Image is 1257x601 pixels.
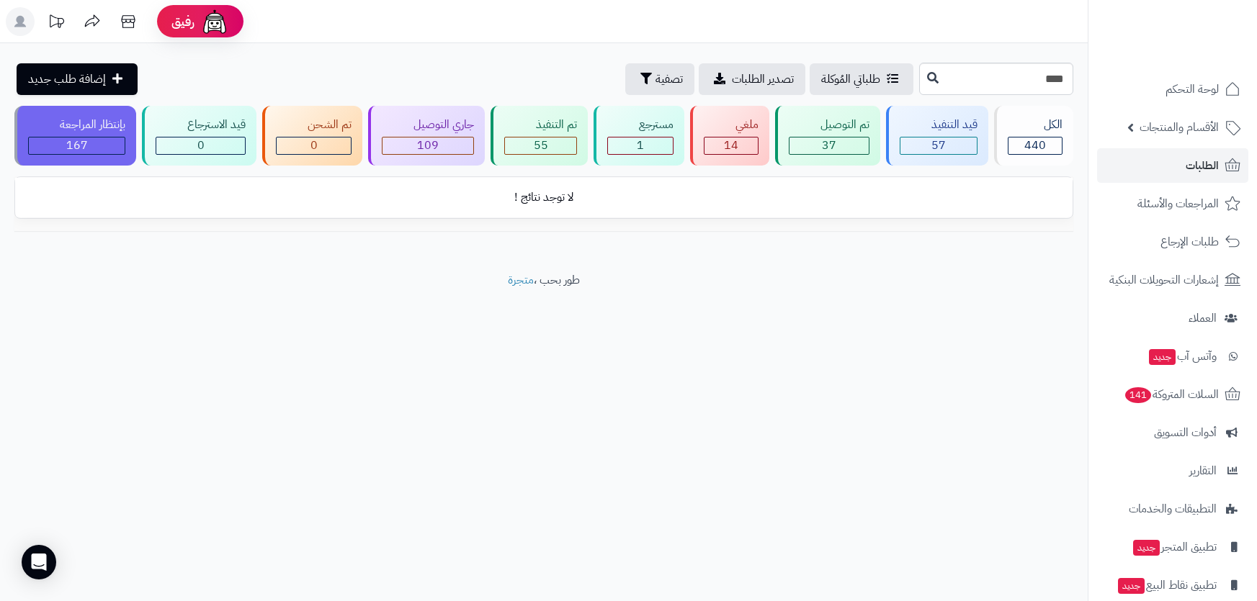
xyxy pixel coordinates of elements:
[810,63,913,95] a: طلباتي المُوكلة
[488,106,591,166] a: تم التنفيذ 55
[277,137,351,154] div: 0
[28,71,106,88] span: إضافة طلب جديد
[591,106,687,166] a: مسترجع 1
[1097,72,1248,107] a: لوحة التحكم
[900,137,977,154] div: 57
[1124,384,1219,405] span: السلات المتروكة
[365,106,488,166] a: جاري التوصيل 109
[704,137,758,154] div: 14
[656,71,683,88] span: تصفية
[17,63,138,95] a: إضافة طلب جديد
[156,137,245,154] div: 0
[1132,537,1217,557] span: تطبيق المتجر
[1124,387,1151,404] span: 141
[1133,540,1160,556] span: جديد
[12,106,139,166] a: بإنتظار المراجعة 167
[1008,117,1063,133] div: الكل
[200,7,229,36] img: ai-face.png
[504,117,577,133] div: تم التنفيذ
[900,117,978,133] div: قيد التنفيذ
[1097,415,1248,450] a: أدوات التسويق
[699,63,805,95] a: تصدير الطلبات
[505,137,576,154] div: 55
[822,137,836,154] span: 37
[1160,232,1219,252] span: طلبات الإرجاع
[772,106,883,166] a: تم التوصيل 37
[1097,263,1248,297] a: إشعارات التحويلات البنكية
[310,137,318,154] span: 0
[276,117,352,133] div: تم الشحن
[1137,194,1219,214] span: المراجعات والأسئلة
[383,137,473,154] div: 109
[991,106,1076,166] a: الكل440
[1118,578,1145,594] span: جديد
[883,106,991,166] a: قيد التنفيذ 57
[197,137,205,154] span: 0
[382,117,474,133] div: جاري التوصيل
[704,117,759,133] div: ملغي
[1129,499,1217,519] span: التطبيقات والخدمات
[1097,492,1248,526] a: التطبيقات والخدمات
[259,106,365,166] a: تم الشحن 0
[171,13,194,30] span: رفيق
[1097,186,1248,221] a: المراجعات والأسئلة
[1140,117,1219,137] span: الأقسام والمنتجات
[1148,346,1217,366] span: وآتس آب
[637,137,644,154] span: 1
[38,7,74,40] a: تحديثات المنصة
[508,271,534,289] a: متجرة
[789,117,869,133] div: تم التوصيل
[608,137,673,154] div: 1
[732,71,794,88] span: تصدير الطلبات
[1097,225,1248,259] a: طلبات الإرجاع
[417,137,439,154] span: 109
[931,137,946,154] span: 57
[789,137,869,154] div: 37
[1097,530,1248,564] a: تطبيق المتجرجديد
[1189,308,1217,328] span: العملاء
[29,137,125,154] div: 167
[1109,270,1219,290] span: إشعارات التحويلات البنكية
[139,106,259,166] a: قيد الاسترجاع 0
[1024,137,1046,154] span: 440
[821,71,880,88] span: طلباتي المُوكلة
[1097,377,1248,412] a: السلات المتروكة141
[156,117,246,133] div: قيد الاسترجاع
[1117,575,1217,595] span: تطبيق نقاط البيع
[724,137,738,154] span: 14
[1097,148,1248,183] a: الطلبات
[66,137,88,154] span: 167
[1154,422,1217,443] span: أدوات التسويق
[15,178,1073,217] td: لا توجد نتائج !
[625,63,694,95] button: تصفية
[1149,349,1176,365] span: جديد
[534,137,548,154] span: 55
[1097,301,1248,335] a: العملاء
[1189,461,1217,481] span: التقارير
[22,545,56,579] div: Open Intercom Messenger
[687,106,772,166] a: ملغي 14
[1097,453,1248,488] a: التقارير
[28,117,125,133] div: بإنتظار المراجعة
[607,117,674,133] div: مسترجع
[1166,79,1219,99] span: لوحة التحكم
[1097,339,1248,374] a: وآتس آبجديد
[1159,30,1243,60] img: logo-2.png
[1186,155,1219,176] span: الطلبات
